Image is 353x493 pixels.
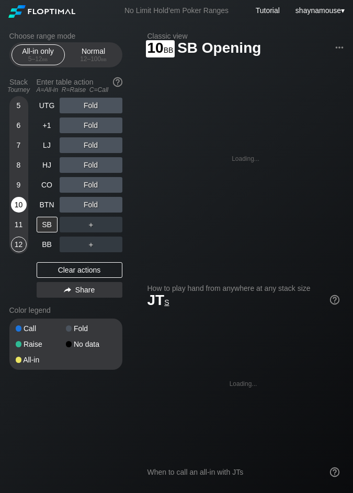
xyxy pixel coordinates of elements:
div: ▾ [293,5,346,16]
div: Normal [70,45,118,65]
div: BTN [37,197,58,213]
img: Floptimal logo [8,5,75,18]
div: Tourney [5,86,32,93]
div: HJ [37,157,58,173]
h2: Choose range mode [9,32,122,40]
div: LJ [37,137,58,153]
div: Fold [60,197,122,213]
div: 9 [11,177,27,193]
a: Tutorial [256,6,280,15]
div: 7 [11,137,27,153]
div: +1 [37,118,58,133]
div: No Limit Hold’em Poker Ranges [109,6,244,17]
div: When to call an all-in with JTs [147,468,339,476]
div: Color legend [9,302,122,319]
img: help.32db89a4.svg [329,466,340,478]
span: s [164,296,169,307]
div: 12 [11,237,27,252]
img: ellipsis.fd386fe8.svg [334,42,345,53]
div: Fold [60,177,122,193]
span: bb [42,55,48,63]
div: 10 [11,197,27,213]
div: 11 [11,217,27,232]
div: Fold [60,157,122,173]
h2: Classic view [147,32,344,40]
span: bb [164,43,174,55]
div: BB [37,237,58,252]
div: All-in only [14,45,62,65]
div: Fold [60,118,122,133]
div: 8 [11,157,27,173]
div: Fold [60,137,122,153]
div: Clear actions [37,262,122,278]
img: share.864f2f62.svg [64,287,71,293]
img: help.32db89a4.svg [329,294,340,306]
div: Loading... [232,155,259,162]
div: All-in [16,356,66,363]
div: CO [37,177,58,193]
div: Fold [60,98,122,113]
div: 5 [11,98,27,113]
span: JT [147,292,169,308]
div: 12 – 100 [72,55,116,63]
div: A=All-in R=Raise C=Call [37,86,122,93]
span: shaynamouse [295,6,341,15]
div: UTG [37,98,58,113]
span: bb [101,55,107,63]
div: Share [37,282,122,298]
div: ＋ [60,237,122,252]
img: help.32db89a4.svg [112,76,123,88]
span: SB Opening [176,40,263,57]
div: SB [37,217,58,232]
span: 10 [146,40,175,57]
div: Call [16,325,66,332]
div: 6 [11,118,27,133]
div: Raise [16,341,66,348]
div: ＋ [60,217,122,232]
h2: How to play hand from anywhere at any stack size [147,284,339,292]
div: Enter table action [37,74,122,98]
div: Stack [5,74,32,98]
div: Loading... [230,380,257,388]
div: Fold [66,325,116,332]
div: 5 – 12 [16,55,60,63]
div: No data [66,341,116,348]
